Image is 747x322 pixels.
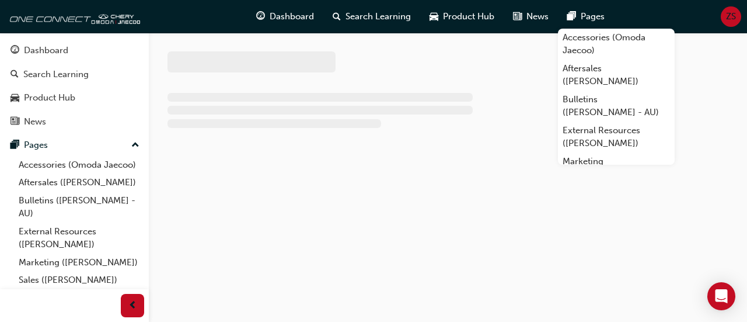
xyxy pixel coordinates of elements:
a: News [5,111,144,133]
span: pages-icon [11,140,19,151]
a: Marketing ([PERSON_NAME]) [558,153,675,183]
a: Bulletins ([PERSON_NAME] - AU) [14,192,144,223]
div: Product Hub [24,91,75,105]
div: Dashboard [24,44,68,57]
img: oneconnect [6,5,140,28]
button: DashboardSearch LearningProduct HubNews [5,37,144,134]
a: External Resources ([PERSON_NAME]) [14,223,144,254]
a: Product Hub [5,87,144,109]
a: search-iconSearch Learning [323,5,420,29]
a: Aftersales ([PERSON_NAME]) [558,60,675,91]
button: ZS [721,6,741,27]
span: Product Hub [443,10,494,23]
div: Pages [24,139,48,152]
a: car-iconProduct Hub [420,5,504,29]
span: pages-icon [567,9,576,24]
span: guage-icon [11,46,19,56]
a: pages-iconPages [558,5,614,29]
a: Sales ([PERSON_NAME]) [14,271,144,289]
div: Open Intercom Messenger [707,282,735,310]
a: External Resources ([PERSON_NAME]) [558,122,675,153]
span: news-icon [513,9,522,24]
div: News [24,115,46,129]
span: Search Learning [345,10,411,23]
span: Pages [581,10,605,23]
a: Dashboard [5,40,144,61]
span: search-icon [333,9,341,24]
span: Dashboard [270,10,314,23]
a: Marketing ([PERSON_NAME]) [14,254,144,272]
button: Pages [5,134,144,156]
span: up-icon [131,138,139,153]
span: search-icon [11,70,19,80]
a: Search Learning [5,64,144,85]
a: Aftersales ([PERSON_NAME]) [14,174,144,192]
span: car-icon [430,9,438,24]
a: Accessories (Omoda Jaecoo) [14,156,144,174]
a: news-iconNews [504,5,558,29]
a: Bulletins ([PERSON_NAME] - AU) [558,91,675,122]
a: Accessories (Omoda Jaecoo) [558,29,675,60]
div: Search Learning [23,68,89,81]
span: car-icon [11,93,19,103]
span: news-icon [11,117,19,127]
span: prev-icon [128,299,137,313]
a: guage-iconDashboard [247,5,323,29]
span: guage-icon [256,9,265,24]
span: ZS [726,10,736,23]
span: News [526,10,549,23]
